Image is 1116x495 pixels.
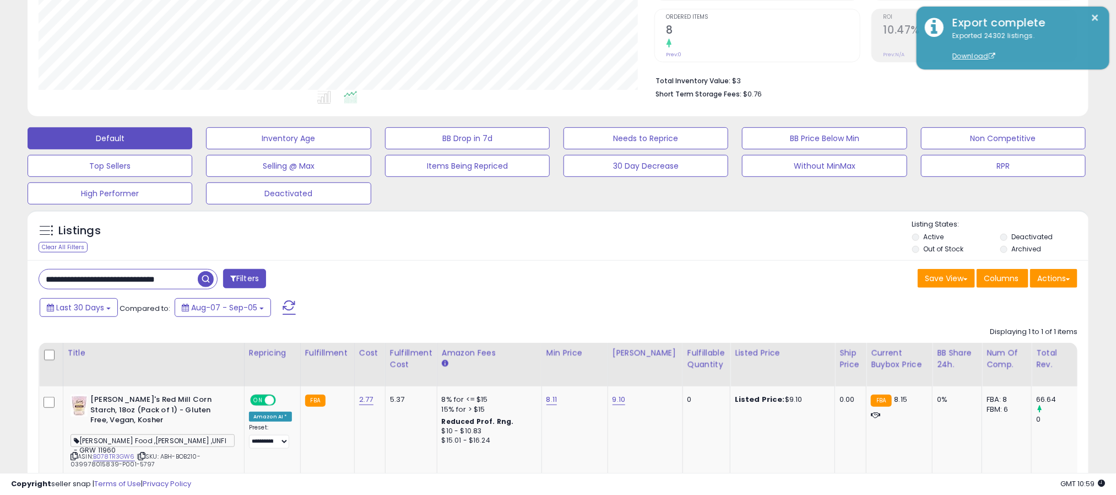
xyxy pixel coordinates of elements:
button: Deactivated [206,182,371,205]
div: 0 [1036,415,1081,424]
div: Current Buybox Price [871,347,928,370]
h2: 8 [667,24,860,39]
button: Actions [1030,269,1077,288]
button: Filters [223,269,266,288]
li: $3 [656,73,1069,87]
div: 0 [687,395,722,405]
small: FBA [305,395,326,407]
button: Aug-07 - Sep-05 [175,298,271,317]
div: $10 - $10.83 [442,427,533,436]
span: ON [251,396,265,405]
span: [PERSON_NAME] Food ,[PERSON_NAME] ,UNFI - GRW 11960 [71,434,235,447]
label: Archived [1011,244,1041,254]
button: High Performer [28,182,192,205]
div: Clear All Filters [39,242,88,252]
b: Total Inventory Value: [656,76,731,85]
a: Download [952,51,995,61]
div: Title [68,347,240,359]
button: Last 30 Days [40,298,118,317]
button: Without MinMax [742,155,907,177]
span: | SKU: ABH-BOB210-039978015839-P001-5797 [71,452,201,469]
span: Compared to: [120,303,170,314]
div: BB Share 24h. [937,347,977,370]
button: Inventory Age [206,127,371,149]
div: Min Price [546,347,603,359]
a: Terms of Use [94,478,141,489]
div: Fulfillment Cost [390,347,432,370]
div: $15.01 - $16.24 [442,436,533,445]
div: seller snap | | [11,479,191,489]
div: FBA: 8 [987,395,1023,405]
div: Fulfillable Quantity [687,347,725,370]
a: 9.10 [613,394,626,405]
span: Last 30 Days [56,302,104,313]
div: 0.00 [839,395,858,405]
div: 15% for > $15 [442,405,533,415]
small: Prev: 0 [667,51,682,58]
div: Preset: [249,424,292,448]
div: [PERSON_NAME] [613,347,678,359]
img: 41fE6Cx3ZlL._SL40_.jpg [71,395,88,417]
small: Prev: N/A [884,51,905,58]
small: FBA [871,395,891,407]
a: Privacy Policy [143,478,191,489]
div: Exported 24302 listings. [944,31,1101,62]
b: Short Term Storage Fees: [656,89,742,99]
a: B078TR3GW6 [93,452,135,461]
div: 66.64 [1036,395,1081,405]
button: Selling @ Max [206,155,371,177]
b: Reduced Prof. Rng. [442,417,514,426]
span: 8.15 [895,394,908,405]
span: ROI [884,14,1077,20]
button: Columns [977,269,1028,288]
p: Listing States: [912,219,1088,230]
small: Amazon Fees. [442,359,448,369]
b: [PERSON_NAME]'s Red Mill Corn Starch, 18oz (Pack of 1) - Gluten Free, Vegan, Kosher [90,395,224,428]
button: 30 Day Decrease [564,155,728,177]
div: Displaying 1 to 1 of 1 items [990,327,1077,337]
span: Aug-07 - Sep-05 [191,302,257,313]
div: $9.10 [735,395,826,405]
b: Listed Price: [735,394,785,405]
a: 8.11 [546,394,557,405]
span: $0.76 [744,89,762,99]
span: OFF [274,396,292,405]
div: Ship Price [839,347,862,370]
div: Num of Comp. [987,347,1027,370]
span: Columns [984,273,1019,284]
button: Items Being Repriced [385,155,550,177]
label: Active [924,232,944,241]
button: BB Drop in 7d [385,127,550,149]
button: Needs to Reprice [564,127,728,149]
div: 8% for <= $15 [442,395,533,405]
div: FBM: 6 [987,405,1023,415]
div: 0% [937,395,973,405]
div: Amazon AI * [249,412,292,422]
div: Total Rev. [1036,347,1076,370]
div: Amazon Fees [442,347,537,359]
h2: 10.47% [884,24,1077,39]
label: Out of Stock [924,244,964,254]
button: Save View [918,269,975,288]
button: Default [28,127,192,149]
h5: Listings [58,223,101,239]
div: Listed Price [735,347,830,359]
div: Export complete [944,15,1101,31]
a: 2.77 [359,394,373,405]
strong: Copyright [11,478,51,489]
div: Cost [359,347,381,359]
button: × [1091,11,1100,25]
div: Repricing [249,347,296,359]
button: RPR [921,155,1086,177]
label: Deactivated [1011,232,1053,241]
button: BB Price Below Min [742,127,907,149]
div: 5.37 [390,395,429,405]
button: Non Competitive [921,127,1086,149]
span: 2025-10-6 10:59 GMT [1060,478,1105,489]
button: Top Sellers [28,155,192,177]
div: Fulfillment [305,347,350,359]
span: Ordered Items [667,14,860,20]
